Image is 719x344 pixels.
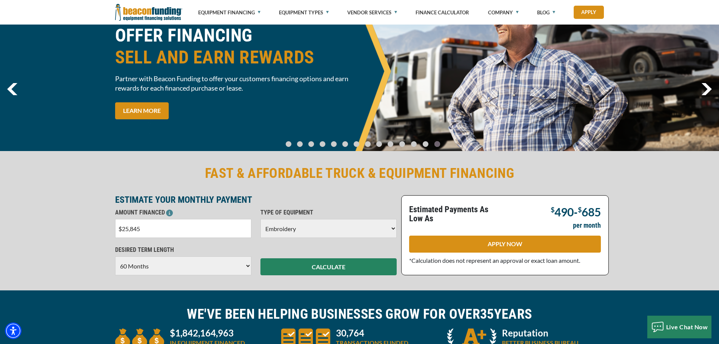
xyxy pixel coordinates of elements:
a: Go To Slide 4 [329,141,339,147]
img: Right Navigator [701,83,712,95]
a: Apply [574,6,604,19]
a: APPLY NOW [409,236,601,253]
p: TYPE OF EQUIPMENT [260,208,397,217]
span: $ [551,205,554,214]
a: Go To Slide 9 [386,141,395,147]
button: CALCULATE [260,258,397,275]
a: Go To Slide 8 [375,141,384,147]
a: Go To Slide 7 [363,141,373,147]
a: Go To Slide 12 [421,141,430,147]
h2: FAST & AFFORDABLE TRUCK & EQUIPMENT FINANCING [115,165,604,182]
img: Left Navigator [7,83,17,95]
a: Go To Slide 0 [284,141,293,147]
a: Go To Slide 10 [397,141,407,147]
p: Estimated Payments As Low As [409,205,500,223]
a: Go To Slide 2 [307,141,316,147]
p: AMOUNT FINANCED [115,208,251,217]
h1: OFFER FINANCING [115,25,355,68]
a: LEARN MORE OFFER FINANCINGSELL AND EARN REWARDS [115,102,169,119]
span: SELL AND EARN REWARDS [115,46,355,68]
a: next [701,83,712,95]
h2: WE'VE BEEN HELPING BUSINESSES GROW FOR OVER YEARS [115,305,604,323]
span: 35 [480,306,494,322]
p: per month [573,221,601,230]
a: Go To Slide 6 [352,141,361,147]
p: ESTIMATE YOUR MONTHLY PAYMENT [115,195,397,204]
span: Partner with Beacon Funding to offer your customers financing options and earn rewards for each f... [115,74,355,93]
p: DESIRED TERM LENGTH [115,245,251,255]
div: Accessibility Menu [5,322,22,339]
a: Go To Slide 1 [296,141,305,147]
a: Go To Slide 3 [318,141,327,147]
span: $ [578,205,582,214]
p: Reputation [502,329,579,338]
span: 685 [582,205,601,219]
input: $ [115,219,251,238]
button: Live Chat Now [647,316,712,338]
a: Go To Slide 11 [409,141,419,147]
a: Go To Slide 13 [433,141,442,147]
span: 490 [554,205,574,219]
p: - [551,205,601,217]
span: Live Chat Now [666,323,708,330]
p: 30,764 [336,329,408,338]
a: previous [7,83,17,95]
a: Go To Slide 5 [341,141,350,147]
p: $1,842,164,963 [170,329,245,338]
span: *Calculation does not represent an approval or exact loan amount. [409,257,580,264]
